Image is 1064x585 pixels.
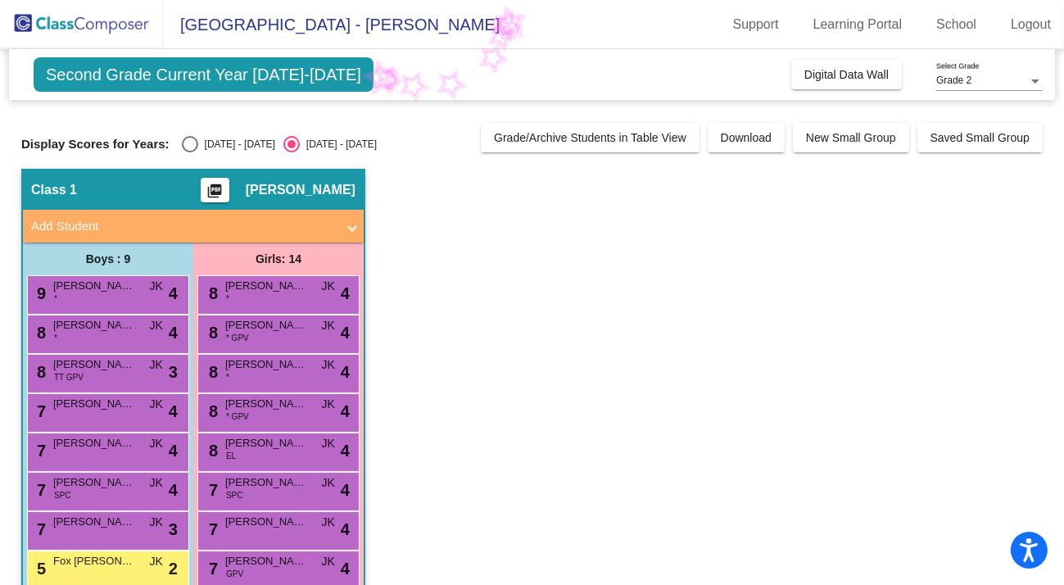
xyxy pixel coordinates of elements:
[205,560,218,578] span: 7
[300,137,377,152] div: [DATE] - [DATE]
[33,284,46,302] span: 9
[23,210,364,243] mat-expansion-panel-header: Add Student
[322,356,335,374] span: JK
[494,131,686,144] span: Grade/Archive Students in Table View
[205,324,218,342] span: 8
[341,399,350,424] span: 4
[322,396,335,413] span: JK
[182,136,377,152] mat-radio-group: Select an option
[169,478,178,502] span: 4
[23,243,193,275] div: Boys : 9
[198,137,275,152] div: [DATE] - [DATE]
[205,442,218,460] span: 8
[917,123,1043,152] button: Saved Small Group
[205,183,224,206] mat-icon: picture_as_pdf
[225,435,307,451] span: [PERSON_NAME]
[150,278,163,295] span: JK
[53,278,135,294] span: [PERSON_NAME]
[708,123,785,152] button: Download
[205,481,218,499] span: 7
[150,514,163,531] span: JK
[225,356,307,373] span: [PERSON_NAME] [PERSON_NAME]
[150,474,163,492] span: JK
[169,360,178,384] span: 3
[322,317,335,334] span: JK
[169,556,178,581] span: 2
[226,410,249,423] span: * GPV
[53,514,135,530] span: [PERSON_NAME]
[481,123,700,152] button: Grade/Archive Students in Table View
[341,478,350,502] span: 4
[793,123,909,152] button: New Small Group
[33,481,46,499] span: 7
[322,474,335,492] span: JK
[800,11,916,38] a: Learning Portal
[54,371,84,383] span: TT GPV
[923,11,989,38] a: School
[341,320,350,345] span: 4
[225,514,307,530] span: [PERSON_NAME]
[169,517,178,542] span: 3
[33,324,46,342] span: 8
[150,356,163,374] span: JK
[341,438,350,463] span: 4
[31,217,336,236] mat-panel-title: Add Student
[33,363,46,381] span: 8
[720,11,792,38] a: Support
[33,560,46,578] span: 5
[169,320,178,345] span: 4
[205,284,218,302] span: 8
[150,396,163,413] span: JK
[53,356,135,373] span: [PERSON_NAME]
[226,332,249,344] span: * GPV
[169,438,178,463] span: 4
[341,360,350,384] span: 4
[226,489,243,501] span: SPC
[225,474,307,491] span: [PERSON_NAME]
[33,520,46,538] span: 7
[54,489,71,501] span: SPC
[341,517,350,542] span: 4
[225,553,307,569] span: [PERSON_NAME][GEOGRAPHIC_DATA]
[930,131,1030,144] span: Saved Small Group
[33,402,46,420] span: 7
[791,60,902,89] button: Digital Data Wall
[150,317,163,334] span: JK
[225,278,307,294] span: [PERSON_NAME]
[21,137,170,152] span: Display Scores for Years:
[226,568,243,580] span: GPV
[246,182,355,198] span: [PERSON_NAME]
[721,131,772,144] span: Download
[53,396,135,412] span: [PERSON_NAME]
[936,75,971,86] span: Grade 2
[33,442,46,460] span: 7
[804,68,889,81] span: Digital Data Wall
[53,317,135,333] span: [PERSON_NAME]
[806,131,896,144] span: New Small Group
[53,435,135,451] span: [PERSON_NAME]
[201,178,229,202] button: Print Students Details
[193,243,364,275] div: Girls: 14
[322,553,335,570] span: JK
[169,281,178,306] span: 4
[998,11,1064,38] a: Logout
[164,11,500,38] span: [GEOGRAPHIC_DATA] - [PERSON_NAME]
[322,435,335,452] span: JK
[205,363,218,381] span: 8
[322,278,335,295] span: JK
[150,435,163,452] span: JK
[341,556,350,581] span: 4
[225,396,307,412] span: [PERSON_NAME]
[205,520,218,538] span: 7
[225,317,307,333] span: [PERSON_NAME]
[150,553,163,570] span: JK
[226,450,236,462] span: EL
[31,182,77,198] span: Class 1
[341,281,350,306] span: 4
[34,57,374,92] span: Second Grade Current Year [DATE]-[DATE]
[53,553,135,569] span: Fox [PERSON_NAME]
[169,399,178,424] span: 4
[322,514,335,531] span: JK
[53,474,135,491] span: [PERSON_NAME]
[205,402,218,420] span: 8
